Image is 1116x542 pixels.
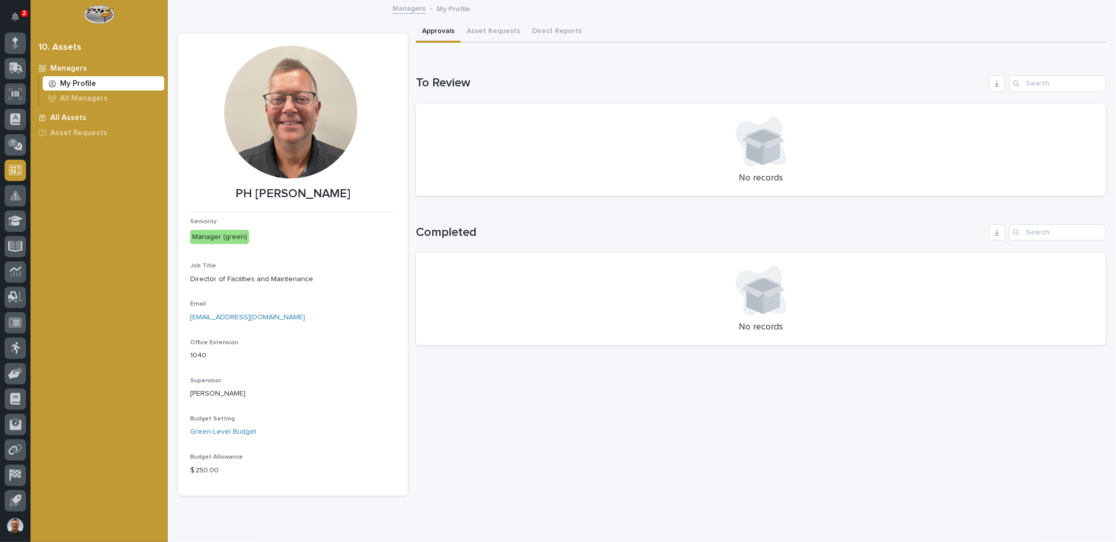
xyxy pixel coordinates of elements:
[190,274,396,285] p: Director of Facilities and Maintenance
[31,110,168,125] a: All Assets
[190,388,396,399] p: [PERSON_NAME]
[1009,224,1106,240] input: Search
[190,350,396,361] p: 1040
[50,64,87,73] p: Managers
[416,76,985,91] h1: To Review
[190,416,235,422] span: Budget Setting
[416,225,985,240] h1: Completed
[60,79,96,88] p: My Profile
[190,230,249,245] div: Manager (green)
[190,378,221,384] span: Supervisor
[190,263,216,269] span: Job Title
[39,76,168,91] a: My Profile
[461,21,526,43] button: Asset Requests
[5,516,26,537] button: users-avatar
[190,314,305,321] a: [EMAIL_ADDRESS][DOMAIN_NAME]
[39,42,81,53] div: 10. Assets
[526,21,588,43] button: Direct Reports
[5,6,26,27] button: Notifications
[31,61,168,76] a: Managers
[50,129,107,138] p: Asset Requests
[437,3,471,14] p: My Profile
[190,301,206,307] span: Email
[428,173,1094,184] p: No records
[60,94,108,103] p: All Managers
[190,465,396,476] p: $ 250.00
[428,322,1094,333] p: No records
[393,2,426,14] a: Managers
[190,219,217,225] span: Seniority
[84,5,114,24] img: Workspace Logo
[1009,75,1106,92] input: Search
[190,454,243,460] span: Budget Allowance
[13,12,26,28] div: Notifications2
[31,125,168,140] a: Asset Requests
[190,187,396,201] p: PH [PERSON_NAME]
[39,91,168,105] a: All Managers
[190,340,238,346] span: Office Extension
[22,10,26,17] p: 2
[50,113,86,123] p: All Assets
[416,21,461,43] button: Approvals
[190,427,256,437] a: Green-Level Budget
